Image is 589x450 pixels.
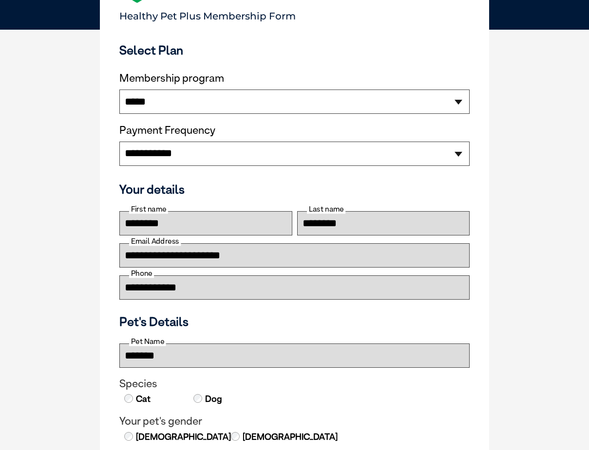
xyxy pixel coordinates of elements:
[129,237,181,246] label: Email Address
[129,205,168,214] label: First name
[119,124,215,137] label: Payment Frequency
[119,6,470,22] p: Healthy Pet Plus Membership Form
[129,269,154,278] label: Phone
[115,314,474,329] h3: Pet's Details
[119,415,470,428] legend: Your pet's gender
[307,205,345,214] label: Last name
[119,43,470,57] h3: Select Plan
[119,378,470,390] legend: Species
[119,182,470,197] h3: Your details
[119,72,470,85] label: Membership program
